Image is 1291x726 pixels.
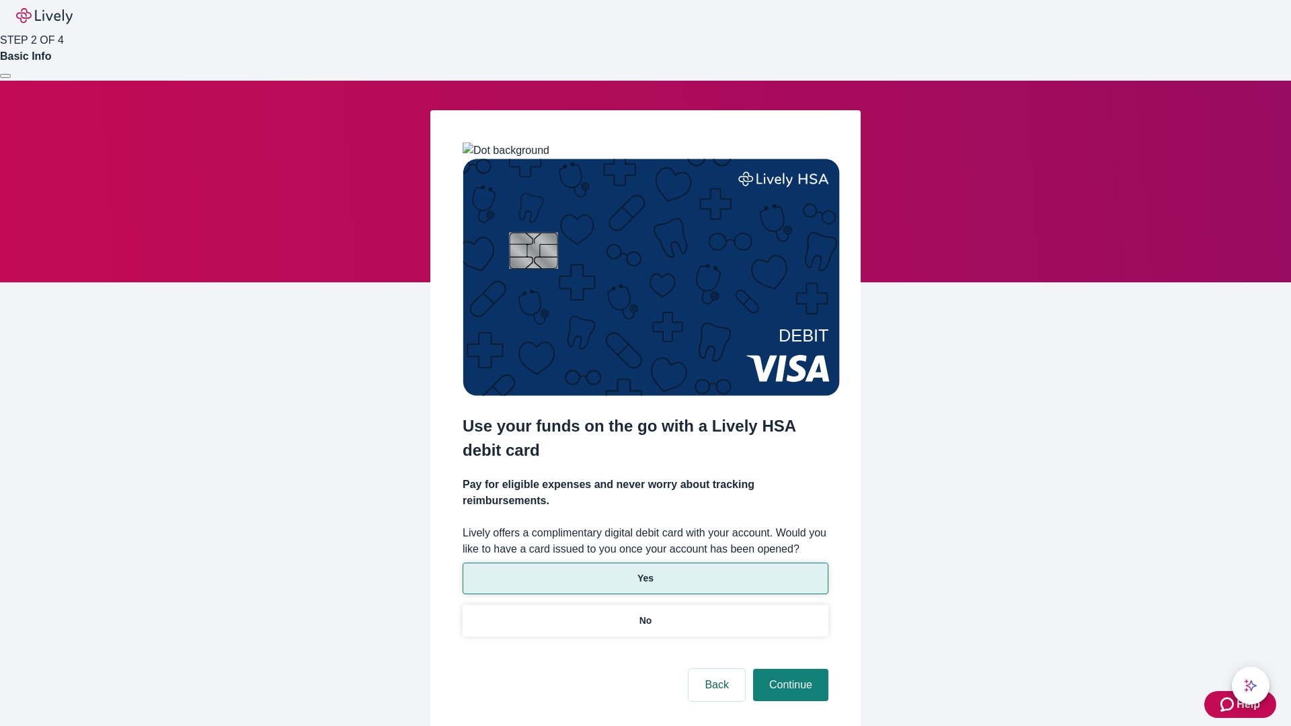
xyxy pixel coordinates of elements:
[1237,696,1260,713] span: Help
[463,159,840,396] img: Debit card
[463,563,828,594] button: Yes
[689,669,745,701] button: Back
[463,143,549,159] img: Dot background
[639,614,652,628] p: No
[463,477,828,509] h4: Pay for eligible expenses and never worry about tracking reimbursements.
[16,8,73,24] img: Lively
[463,414,828,462] h2: Use your funds on the go with a Lively HSA debit card
[1220,696,1237,713] svg: Zendesk support icon
[637,571,654,586] p: Yes
[1204,691,1276,718] button: Zendesk support iconHelp
[753,669,828,701] button: Continue
[463,605,828,637] button: No
[1232,667,1269,704] button: chat
[1244,679,1257,692] svg: Lively AI Assistant
[463,525,828,557] label: Lively offers a complimentary digital debit card with your account. Would you like to have a card...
